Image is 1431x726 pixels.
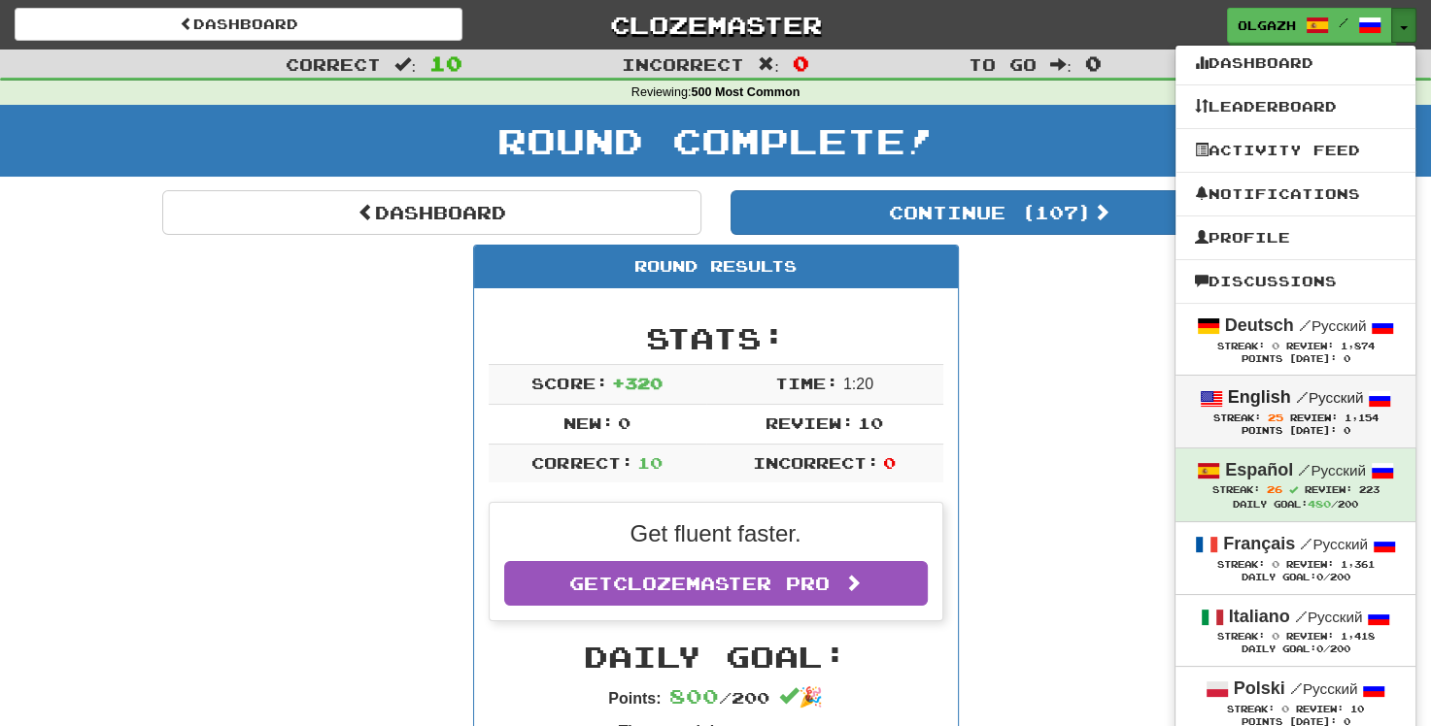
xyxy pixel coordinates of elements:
[1272,630,1279,642] span: 0
[691,85,800,99] strong: 500 Most Common
[1175,522,1415,593] a: Français /Русский Streak: 0 Review: 1,361 Daily Goal:0/200
[474,246,958,288] div: Round Results
[753,453,879,472] span: Incorrect:
[1175,181,1415,207] a: Notifications
[1298,462,1366,478] small: Русский
[1175,50,1415,76] a: Dashboard
[7,121,1424,160] h1: Round Complete!
[1267,483,1282,495] span: 26
[1308,498,1331,510] span: 480
[669,688,769,707] span: / 200
[1212,484,1260,495] span: Streak:
[1290,679,1303,697] span: /
[563,413,614,432] span: New:
[1229,607,1290,626] strong: Italiano
[1341,631,1375,642] span: 1,418
[1223,534,1295,553] strong: Français
[1286,631,1334,642] span: Review:
[1238,16,1296,34] span: OlgaZh
[1286,559,1334,570] span: Review:
[1286,341,1334,351] span: Review:
[1359,484,1380,495] span: 223
[1305,484,1352,495] span: Review:
[504,561,928,606] a: GetClozemaster Pro
[1217,631,1265,642] span: Streak:
[1175,376,1415,446] a: English /Русский Streak: 25 Review: 1,154 Points [DATE]: 0
[1213,412,1261,423] span: Streak:
[1295,608,1308,625] span: /
[531,453,632,472] span: Correct:
[612,374,663,392] span: + 320
[1316,572,1323,582] span: 0
[669,684,719,708] span: 800
[162,190,701,235] a: Dashboard
[1175,269,1415,294] a: Discussions
[1339,16,1348,29] span: /
[1350,704,1364,714] span: 10
[489,641,943,673] h2: Daily Goal:
[1299,317,1367,334] small: Русский
[731,190,1270,235] button: Continue (107)
[1217,341,1265,351] span: Streak:
[1289,485,1298,494] span: Streak includes today.
[1234,678,1285,698] strong: Polski
[766,413,854,432] span: Review:
[1175,225,1415,250] a: Profile
[1290,680,1358,697] small: Русский
[1268,412,1283,423] span: 25
[15,8,462,41] a: Dashboard
[608,690,661,707] strong: Points:
[1175,94,1415,119] a: Leaderboard
[883,453,896,472] span: 0
[1227,704,1275,714] span: Streak:
[1228,387,1291,407] strong: English
[1225,460,1293,479] strong: Español
[1341,559,1375,570] span: 1,361
[1300,536,1368,552] small: Русский
[618,413,630,432] span: 0
[1217,559,1265,570] span: Streak:
[637,453,663,472] span: 10
[1195,353,1396,366] div: Points [DATE]: 0
[969,54,1037,74] span: To go
[1195,572,1396,584] div: Daily Goal: /200
[758,56,779,73] span: :
[858,413,883,432] span: 10
[1175,448,1415,521] a: Español /Русский Streak: 26 Review: 223 Daily Goal:480/200
[1050,56,1072,73] span: :
[622,54,744,74] span: Incorrect
[1175,304,1415,375] a: Deutsch /Русский Streak: 0 Review: 1,874 Points [DATE]: 0
[613,573,830,594] span: Clozemaster Pro
[1296,389,1364,406] small: Русский
[793,51,809,75] span: 0
[394,56,416,73] span: :
[1085,51,1102,75] span: 0
[1175,595,1415,666] a: Italiano /Русский Streak: 0 Review: 1,418 Daily Goal:0/200
[1290,412,1338,423] span: Review:
[1272,558,1279,570] span: 0
[779,686,823,708] span: 🎉
[1227,8,1392,43] a: OlgaZh /
[1341,341,1375,351] span: 1,874
[1299,316,1312,334] span: /
[1175,138,1415,163] a: Activity Feed
[1195,643,1396,656] div: Daily Goal: /200
[286,54,381,74] span: Correct
[1300,535,1312,552] span: /
[1272,340,1279,351] span: 0
[429,51,462,75] span: 10
[1316,643,1323,654] span: 0
[843,376,873,392] span: 1 : 20
[1225,315,1294,335] strong: Deutsch
[1298,461,1311,478] span: /
[775,374,838,392] span: Time:
[1345,412,1379,423] span: 1,154
[1195,497,1396,511] div: Daily Goal: /200
[1281,703,1289,714] span: 0
[492,8,939,42] a: Clozemaster
[489,322,943,354] h2: Stats:
[1296,388,1309,406] span: /
[1195,425,1396,438] div: Points [DATE]: 0
[531,374,607,392] span: Score:
[504,517,928,550] p: Get fluent faster.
